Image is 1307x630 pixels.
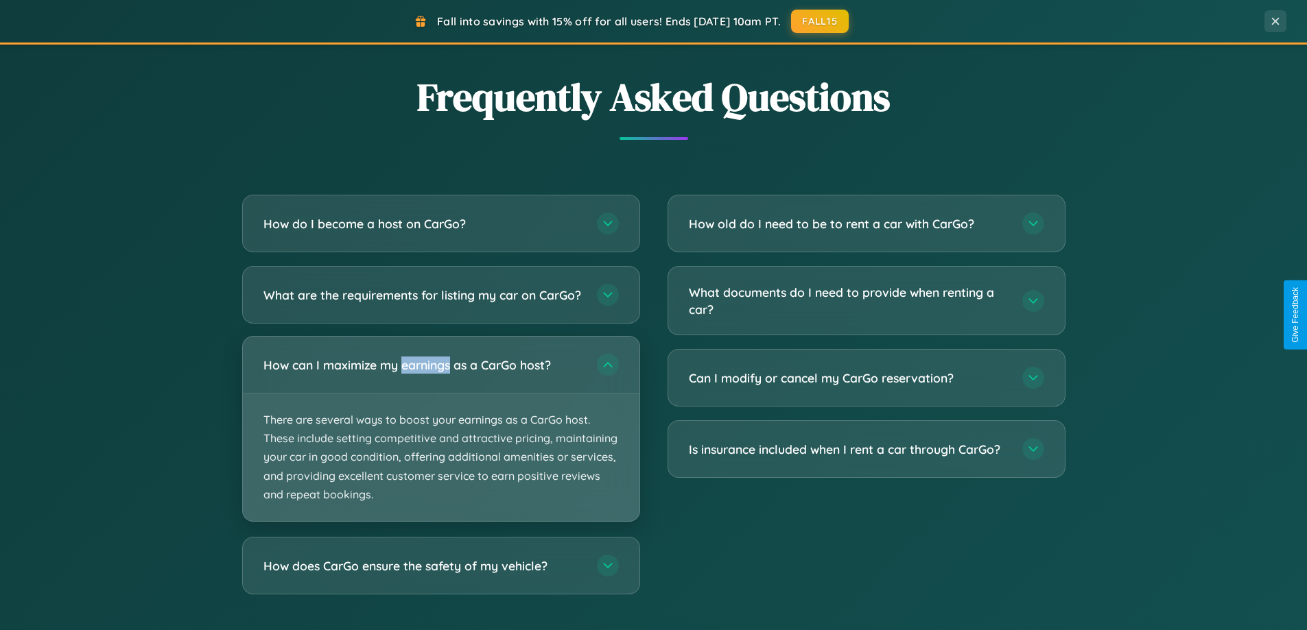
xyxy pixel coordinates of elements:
[689,441,1009,458] h3: Is insurance included when I rent a car through CarGo?
[689,215,1009,232] h3: How old do I need to be to rent a car with CarGo?
[242,71,1065,123] h2: Frequently Asked Questions
[437,14,781,28] span: Fall into savings with 15% off for all users! Ends [DATE] 10am PT.
[263,356,583,374] h3: How can I maximize my earnings as a CarGo host?
[689,369,1009,387] h3: Can I modify or cancel my CarGo reservation?
[263,287,583,304] h3: What are the requirements for listing my car on CarGo?
[243,393,639,521] p: There are several ways to boost your earnings as a CarGo host. These include setting competitive ...
[263,557,583,574] h3: How does CarGo ensure the safety of my vehicle?
[263,215,583,232] h3: How do I become a host on CarGo?
[689,284,1009,317] h3: What documents do I need to provide when renting a car?
[791,10,849,33] button: FALL15
[1291,287,1300,343] div: Give Feedback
